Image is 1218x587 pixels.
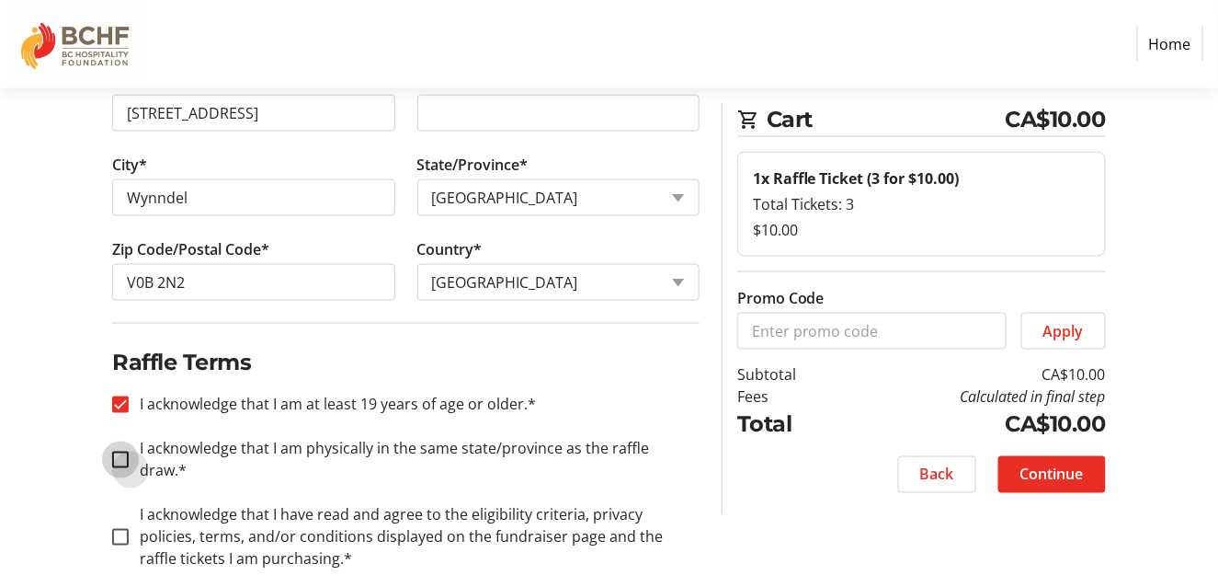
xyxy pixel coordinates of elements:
td: Calculated in final step [843,386,1105,409]
label: State/Province* [417,154,529,176]
label: Zip Code/Postal Code* [112,238,269,260]
span: Cart [767,103,1006,136]
strong: 1x Raffle Ticket (3 for $10.00) [753,168,960,189]
td: CA$10.00 [843,409,1105,442]
label: I acknowledge that I am physically in the same state/province as the raffle draw.* [129,438,700,482]
input: Enter promo code [737,313,1007,350]
label: I acknowledge that I have read and agree to the eligibility criteria, privacy policies, terms, an... [129,504,700,570]
input: City [112,179,394,216]
td: Fees [737,386,844,409]
button: Continue [998,456,1106,493]
img: BC Hospitality Foundation's Logo [15,7,145,81]
label: Country* [417,238,483,260]
td: Subtotal [737,364,844,386]
td: CA$10.00 [843,364,1105,386]
div: Total Tickets: 3 [753,193,1090,215]
span: Apply [1043,320,1084,342]
span: Continue [1020,464,1084,486]
div: $10.00 [753,219,1090,241]
button: Back [898,456,976,493]
td: Total [737,409,844,442]
h2: Raffle Terms [112,346,700,379]
input: Address [112,95,394,132]
a: Home [1137,27,1203,62]
label: I acknowledge that I am at least 19 years of age or older.* [129,394,536,416]
span: CA$10.00 [1006,103,1106,136]
label: Promo Code [737,287,825,309]
input: Zip or Postal Code [112,264,394,301]
button: Apply [1021,313,1106,350]
label: City* [112,154,147,176]
span: Back [920,464,954,486]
